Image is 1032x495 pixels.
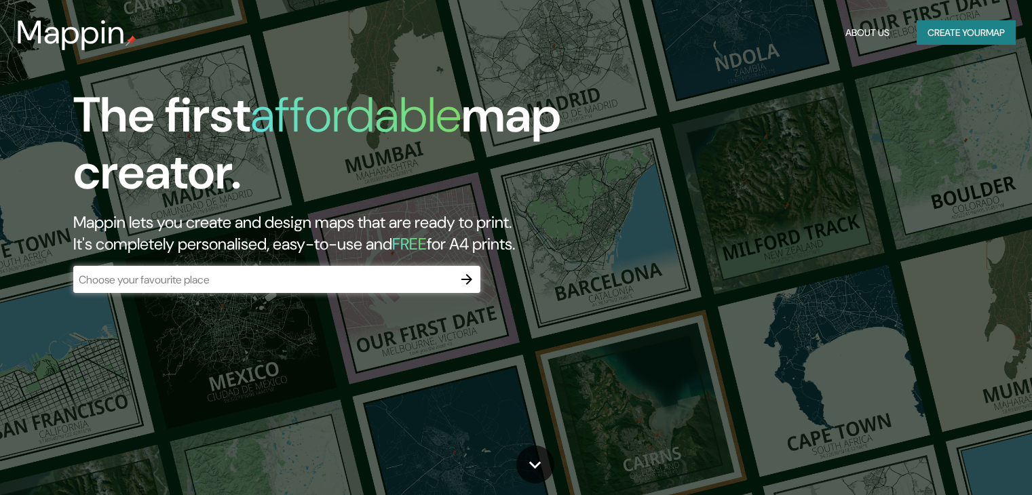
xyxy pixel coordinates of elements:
button: Create yourmap [917,20,1016,45]
h2: Mappin lets you create and design maps that are ready to print. It's completely personalised, eas... [73,212,590,255]
h1: affordable [250,83,461,146]
input: Choose your favourite place [73,272,453,288]
img: mappin-pin [126,35,136,46]
iframe: Help widget launcher [911,442,1017,480]
h5: FREE [392,233,427,254]
h1: The first map creator. [73,87,590,212]
button: About Us [840,20,895,45]
h3: Mappin [16,14,126,52]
